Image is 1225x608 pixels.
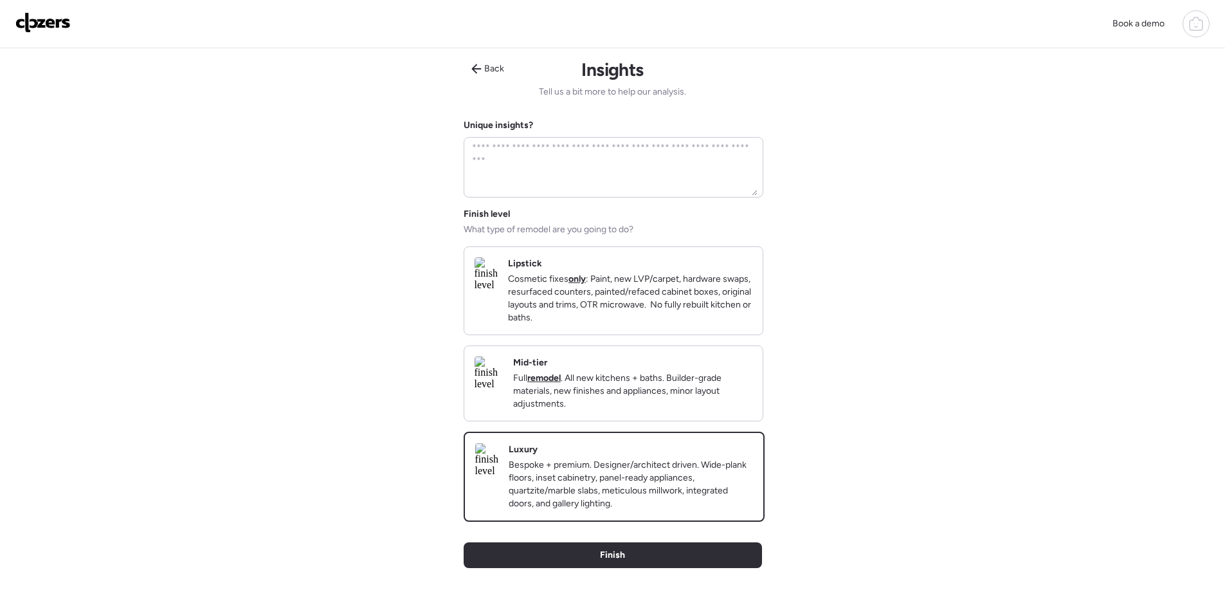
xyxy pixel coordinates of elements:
strong: only [568,273,586,284]
strong: remodel [527,373,561,383]
h2: Luxury [509,443,538,456]
img: finish level [475,443,498,477]
img: finish level [475,356,503,390]
p: Full . All new kitchens + baths. Builder-grade materials, new finishes and appliances, minor layo... [513,372,752,410]
h2: Mid-tier [513,356,547,369]
span: Finish level [464,208,510,221]
p: Bespoke + premium. Designer/architect driven. Wide-plank floors, inset cabinetry, panel-ready app... [509,459,753,510]
img: finish level [475,257,498,291]
span: Finish [600,549,625,562]
label: Unique insights? [464,120,533,131]
span: Book a demo [1112,18,1165,29]
span: Back [484,62,504,75]
h1: Insights [581,59,644,80]
h2: Lipstick [508,257,542,270]
span: What type of remodel are you going to do? [464,223,633,236]
span: Tell us a bit more to help our analysis. [539,86,686,98]
p: Cosmetic fixes : Paint, new LVP/carpet, hardware swaps, resurfaced counters, painted/refaced cabi... [508,273,752,324]
img: Logo [15,12,71,33]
